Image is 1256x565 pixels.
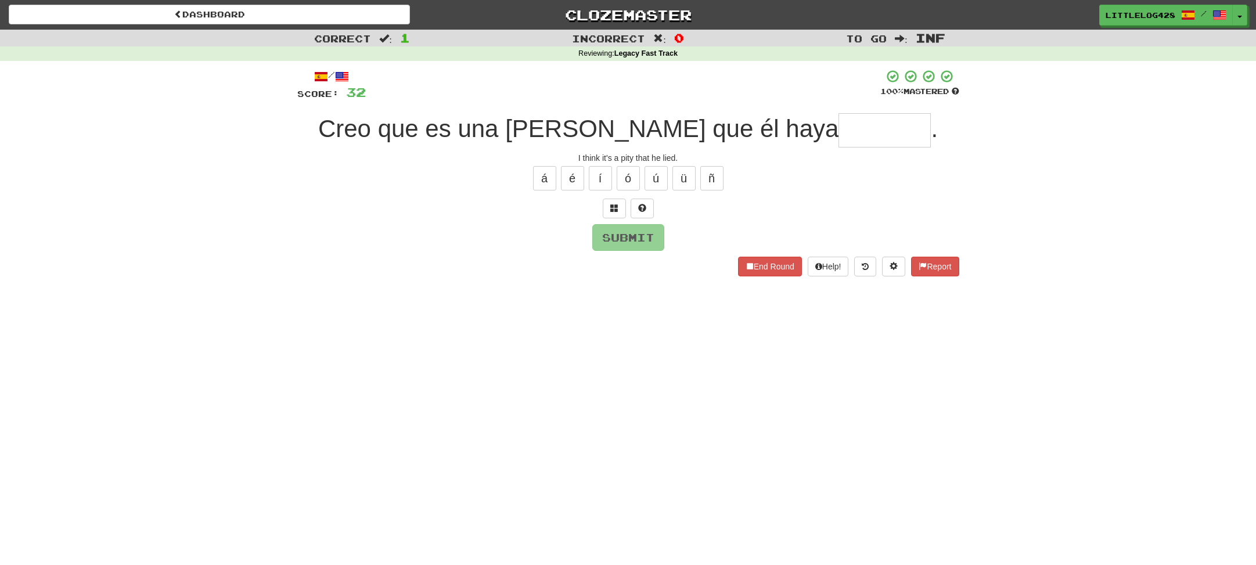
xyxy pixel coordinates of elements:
button: ú [645,166,668,190]
button: ó [617,166,640,190]
button: Help! [808,257,849,276]
span: 100 % [880,87,904,96]
span: Inf [916,31,945,45]
button: Report [911,257,959,276]
button: Submit [592,224,664,251]
span: : [895,34,908,44]
button: é [561,166,584,190]
button: End Round [738,257,802,276]
strong: Legacy Fast Track [614,49,678,57]
button: Single letter hint - you only get 1 per sentence and score half the points! alt+h [631,199,654,218]
a: Dashboard [9,5,410,24]
span: 0 [674,31,684,45]
span: . [931,115,938,142]
div: Mastered [880,87,959,97]
div: / [297,69,366,84]
span: To go [846,33,887,44]
div: I think it's a pity that he lied. [297,152,959,164]
span: Incorrect [572,33,645,44]
button: Round history (alt+y) [854,257,876,276]
span: / [1201,9,1207,17]
span: Creo que es una [PERSON_NAME] que él haya [318,115,838,142]
span: Correct [314,33,371,44]
span: 1 [400,31,410,45]
span: Score: [297,89,339,99]
a: Clozemaster [427,5,829,25]
span: LittleLog428 [1106,10,1175,20]
button: ü [672,166,696,190]
button: ñ [700,166,724,190]
span: : [653,34,666,44]
button: á [533,166,556,190]
span: 32 [346,85,366,99]
button: Switch sentence to multiple choice alt+p [603,199,626,218]
button: í [589,166,612,190]
a: LittleLog428 / [1099,5,1233,26]
span: : [379,34,392,44]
